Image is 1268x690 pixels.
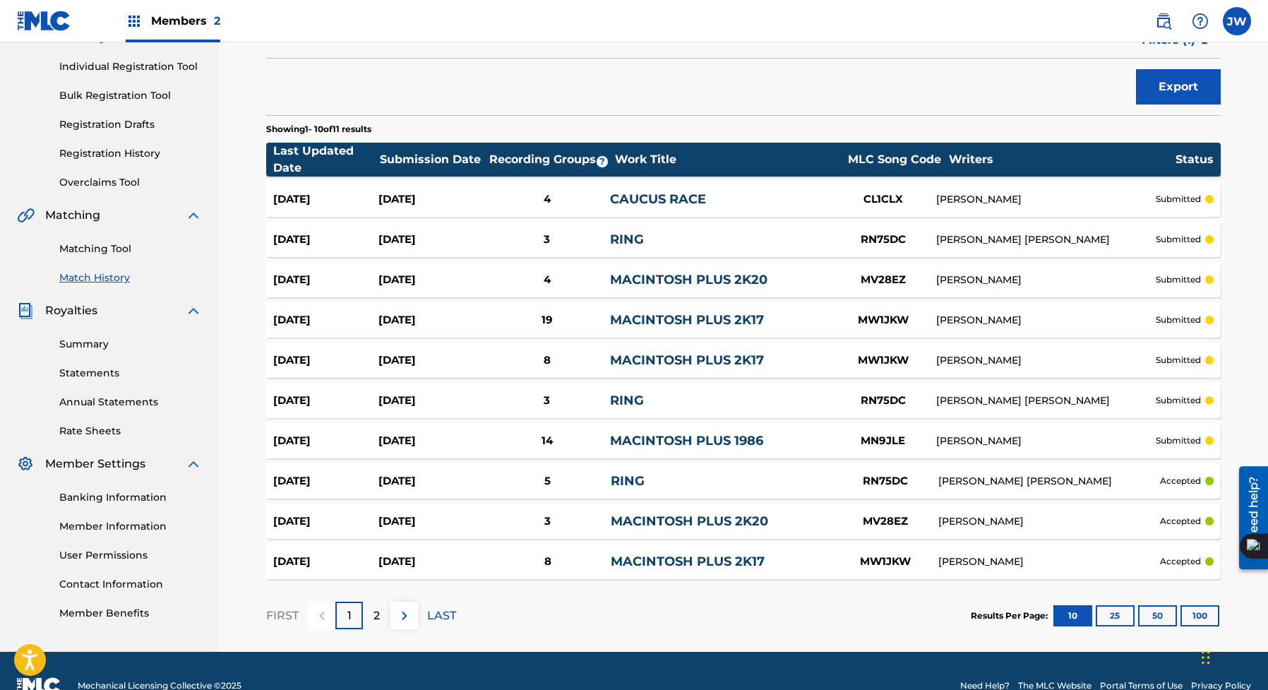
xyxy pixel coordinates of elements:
[484,232,610,248] div: 3
[378,232,484,248] div: [DATE]
[610,232,644,247] a: RING
[185,302,202,319] img: expand
[273,312,378,328] div: [DATE]
[1053,605,1092,626] button: 10
[45,302,97,319] span: Royalties
[1160,475,1201,487] p: accepted
[59,577,202,592] a: Contact Information
[938,514,1160,529] div: [PERSON_NAME]
[1156,314,1201,326] p: submitted
[597,156,608,167] span: ?
[1197,622,1268,690] iframe: Chat Widget
[378,473,484,489] div: [DATE]
[273,473,378,489] div: [DATE]
[1156,434,1201,447] p: submitted
[185,456,202,472] img: expand
[347,607,352,624] p: 1
[830,352,936,369] div: MW1JKW
[17,302,34,319] img: Royalties
[214,14,220,28] span: 2
[266,607,299,624] p: FIRST
[484,554,611,570] div: 8
[59,424,202,439] a: Rate Sheets
[611,473,645,489] a: RING
[1180,605,1219,626] button: 100
[611,513,768,529] a: MACINTOSH PLUS 2K20
[273,143,379,177] div: Last Updated Date
[373,607,380,624] p: 2
[378,191,484,208] div: [DATE]
[1186,7,1214,35] div: Help
[832,473,938,489] div: RN75DC
[830,312,936,328] div: MW1JKW
[151,13,220,29] span: Members
[1228,460,1268,574] iframe: Resource Center
[45,456,145,472] span: Member Settings
[610,393,644,408] a: RING
[427,607,456,624] p: LAST
[273,272,378,288] div: [DATE]
[59,146,202,161] a: Registration History
[830,191,936,208] div: CL1CLX
[380,151,486,168] div: Submission Date
[938,474,1160,489] div: [PERSON_NAME] [PERSON_NAME]
[936,232,1156,247] div: [PERSON_NAME] [PERSON_NAME]
[487,151,614,168] div: Recording Groups
[378,513,484,530] div: [DATE]
[938,554,1160,569] div: [PERSON_NAME]
[59,606,202,621] a: Member Benefits
[378,352,484,369] div: [DATE]
[1156,394,1201,407] p: submitted
[1096,605,1135,626] button: 25
[1202,636,1210,679] div: Drag
[59,395,202,410] a: Annual Statements
[396,607,413,624] img: right
[126,13,143,30] img: Top Rightsholders
[59,59,202,74] a: Individual Registration Tool
[378,554,484,570] div: [DATE]
[842,151,947,168] div: MLC Song Code
[1156,354,1201,367] p: submitted
[610,272,767,287] a: MACINTOSH PLUS 2K20
[273,232,378,248] div: [DATE]
[830,232,936,248] div: RN75DC
[59,242,202,256] a: Matching Tool
[832,554,938,570] div: MW1JKW
[936,434,1156,448] div: [PERSON_NAME]
[610,352,764,368] a: MACINTOSH PLUS 2K17
[484,513,611,530] div: 3
[1155,13,1172,30] img: search
[484,433,610,449] div: 14
[185,207,202,224] img: expand
[484,312,610,328] div: 19
[1223,7,1251,35] div: User Menu
[273,352,378,369] div: [DATE]
[1156,233,1201,246] p: submitted
[484,272,610,288] div: 4
[59,366,202,381] a: Statements
[59,548,202,563] a: User Permissions
[484,393,610,409] div: 3
[59,175,202,190] a: Overclaims Tool
[1149,7,1178,35] a: Public Search
[484,191,610,208] div: 4
[1176,151,1214,168] div: Status
[610,433,763,448] a: MACINTOSH PLUS 1986
[1156,193,1201,206] p: submitted
[484,352,610,369] div: 8
[936,393,1156,408] div: [PERSON_NAME] [PERSON_NAME]
[484,473,611,489] div: 5
[610,312,764,328] a: MACINTOSH PLUS 2K17
[615,151,841,168] div: Work Title
[273,433,378,449] div: [DATE]
[971,609,1051,622] p: Results Per Page:
[830,393,936,409] div: RN75DC
[273,554,378,570] div: [DATE]
[936,313,1156,328] div: [PERSON_NAME]
[59,490,202,505] a: Banking Information
[45,207,100,224] span: Matching
[59,270,202,285] a: Match History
